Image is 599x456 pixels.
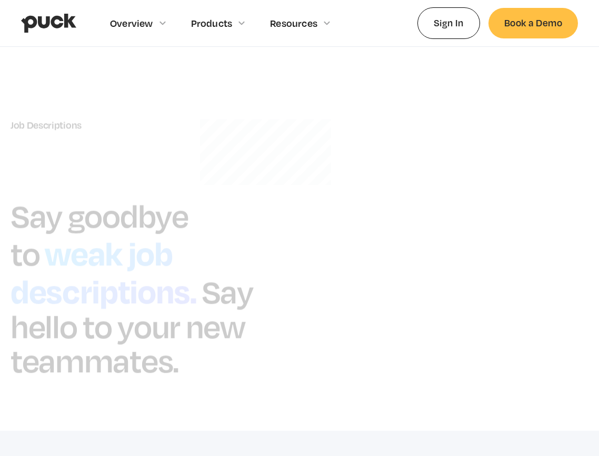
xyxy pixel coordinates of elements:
[270,17,317,29] div: Resources
[110,17,153,29] div: Overview
[11,229,202,312] h1: weak job descriptions.
[488,8,578,38] a: Book a Demo
[11,195,188,273] h1: Say goodbye to
[11,271,253,380] h1: Say hello to your new teammates.
[11,119,278,131] div: Job Descriptions
[191,17,233,29] div: Products
[417,7,480,38] a: Sign In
